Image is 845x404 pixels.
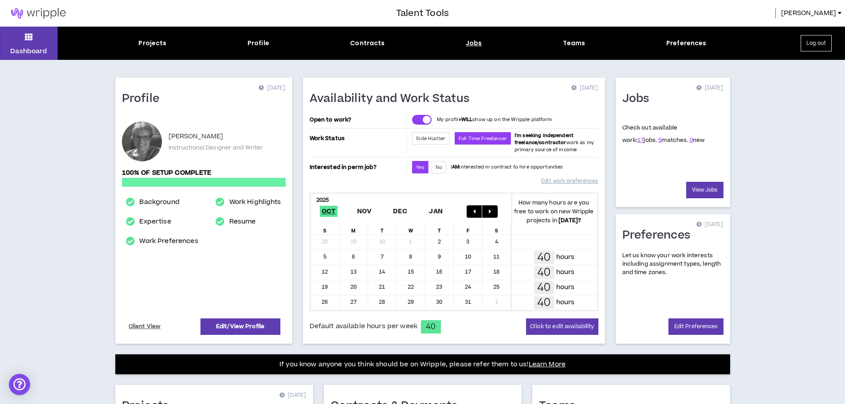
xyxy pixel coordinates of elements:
p: hours [556,298,575,307]
a: Client View [127,319,162,334]
p: [DATE] [279,391,306,400]
span: Dec [391,206,409,217]
div: T [425,221,454,235]
span: new [690,136,705,144]
div: Valerie G. [122,122,162,161]
p: hours [556,267,575,277]
p: [DATE] [696,84,723,93]
p: Instructional Designer and Writer [169,144,263,152]
b: [DATE] ? [558,216,581,224]
a: Edit/View Profile [200,318,280,335]
a: 0 [690,136,693,144]
div: F [454,221,483,235]
span: Oct [320,206,338,217]
div: W [397,221,425,235]
span: Yes [416,164,424,171]
h1: Jobs [622,92,656,106]
p: Interested in perm job? [310,161,405,173]
div: Preferences [666,39,707,48]
span: work as my primary source of income [515,132,594,153]
div: Jobs [466,39,482,48]
span: Jan [427,206,444,217]
p: 100% of setup complete [122,168,286,178]
div: Contracts [350,39,385,48]
div: S [483,221,511,235]
p: [PERSON_NAME] [169,131,224,142]
a: Work Highlights [229,197,281,208]
span: [PERSON_NAME] [781,8,836,18]
p: I interested in contract to hire opportunities [451,164,563,171]
button: Log out [801,35,832,51]
h1: Preferences [622,228,697,243]
h1: Availability and Work Status [310,92,476,106]
a: Work Preferences [139,236,198,247]
p: My profile show up on the Wripple platform [437,116,552,123]
strong: WILL [461,116,473,123]
button: Click to edit availability [526,318,598,335]
div: M [339,221,368,235]
p: How many hours are you free to work on new Wripple projects in [511,198,597,225]
a: Edit Preferences [668,318,723,335]
h3: Talent Tools [396,7,449,20]
div: Open Intercom Messenger [9,374,30,395]
span: Nov [355,206,373,217]
a: View Jobs [686,182,723,198]
span: Side Hustler [416,135,445,142]
span: No [436,164,442,171]
strong: AM [452,164,459,170]
a: Resume [229,216,256,227]
div: S [311,221,340,235]
p: Work Status [310,132,405,145]
div: Projects [138,39,166,48]
span: jobs. [637,136,657,144]
p: Let us know your work interests including assignment types, length and time zones. [622,251,723,277]
h1: Profile [122,92,166,106]
a: Learn More [529,360,566,369]
span: Default available hours per week [310,322,417,331]
a: Expertise [139,216,171,227]
p: Check out available work: [622,124,705,144]
p: [DATE] [571,84,598,93]
p: [DATE] [696,220,723,229]
a: 5 [658,136,661,144]
p: [DATE] [259,84,285,93]
p: hours [556,282,575,292]
a: Edit work preferences [541,173,598,189]
a: Background [139,197,179,208]
a: 17 [637,136,644,144]
b: 2025 [316,196,329,204]
p: If you know anyone you think should be on Wripple, please refer them to us! [279,359,566,370]
p: Dashboard [10,47,47,56]
b: I'm seeking independent freelance/contractor [515,132,574,146]
div: T [368,221,397,235]
span: matches. [658,136,688,144]
div: Profile [248,39,269,48]
div: Teams [563,39,586,48]
p: hours [556,252,575,262]
p: Open to work? [310,116,405,123]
